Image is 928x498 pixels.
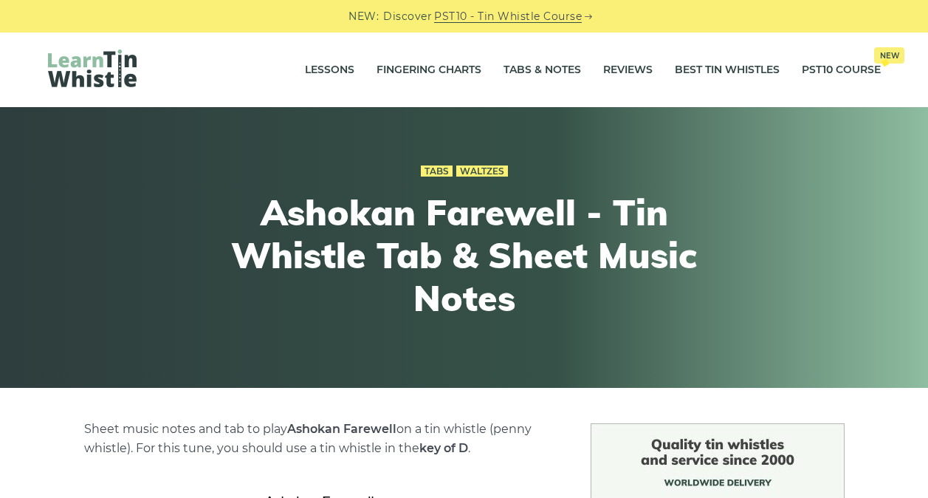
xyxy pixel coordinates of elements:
a: Best Tin Whistles [675,52,780,89]
h1: Ashokan Farewell - Tin Whistle Tab & Sheet Music Notes [193,191,736,319]
a: Tabs [421,166,453,177]
span: New [874,47,904,64]
strong: key of D [419,441,468,455]
p: Sheet music notes and tab to play on a tin whistle (penny whistle). For this tune, you should use... [84,420,555,458]
a: Fingering Charts [377,52,481,89]
img: LearnTinWhistle.com [48,50,137,87]
a: Tabs & Notes [503,52,581,89]
strong: Ashokan Farewell [287,422,396,436]
a: Reviews [603,52,653,89]
a: Waltzes [456,166,508,177]
a: PST10 CourseNew [802,52,881,89]
a: Lessons [305,52,354,89]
